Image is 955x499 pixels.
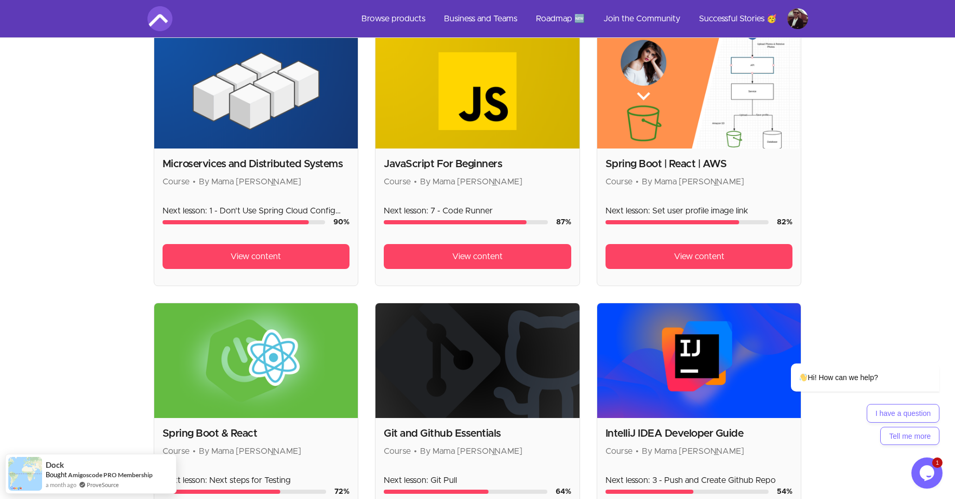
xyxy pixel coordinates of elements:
span: • [193,178,196,186]
a: Join the Community [595,6,689,31]
a: View content [163,244,350,269]
span: • [414,447,417,455]
span: 54 % [777,488,792,495]
span: • [414,178,417,186]
h2: Microservices and Distributed Systems [163,157,350,171]
span: By Mama [PERSON_NAME] [420,178,522,186]
h2: IntelliJ IDEA Developer Guide [606,426,793,441]
div: Course progress [163,220,326,224]
p: Next lesson: Set user profile image link [606,205,793,217]
span: • [193,447,196,455]
a: View content [384,244,571,269]
p: Next lesson: 3 - Push and Create Github Repo [606,474,793,487]
span: Course [163,447,190,455]
span: By Mama [PERSON_NAME] [642,447,744,455]
img: Amigoscode logo [147,6,172,31]
div: Course progress [606,220,769,224]
a: Roadmap 🆕 [528,6,593,31]
div: Course progress [384,490,547,494]
h2: JavaScript For Beginners [384,157,571,171]
span: Course [384,178,411,186]
nav: Main [353,6,808,31]
span: • [636,178,639,186]
span: Course [163,178,190,186]
span: By Mama [PERSON_NAME] [420,447,522,455]
span: Course [606,447,633,455]
p: Next lesson: 1 - Don't Use Spring Cloud Config Server [163,205,350,217]
h2: Spring Boot & React [163,426,350,441]
span: By Mama [PERSON_NAME] [642,178,744,186]
img: Profile image for Vlad [787,8,808,29]
p: Next lesson: Git Pull [384,474,571,487]
span: Course [606,178,633,186]
img: Product image for JavaScript For Beginners [375,34,580,149]
span: View content [674,250,724,263]
a: Amigoscode PRO Membership [68,471,153,479]
img: Product image for Microservices and Distributed Systems [154,34,358,149]
div: Course progress [163,490,327,494]
a: Successful Stories 🥳 [691,6,785,31]
span: • [636,447,639,455]
img: Product image for Spring Boot & React [154,303,358,418]
img: Product image for Git and Github Essentials [375,303,580,418]
div: Course progress [384,220,548,224]
img: Product image for IntelliJ IDEA Developer Guide [597,303,801,418]
h2: Spring Boot | React | AWS [606,157,793,171]
span: View content [452,250,503,263]
iframe: chat widget [758,269,945,452]
span: View content [231,250,281,263]
span: a month ago [46,480,76,489]
span: By Mama [PERSON_NAME] [199,447,301,455]
h2: Git and Github Essentials [384,426,571,441]
p: Next lesson: 7 - Code Runner [384,205,571,217]
span: 64 % [556,488,571,495]
iframe: chat widget [911,457,945,489]
span: Dock [46,461,64,469]
div: Course progress [606,490,769,494]
img: provesource social proof notification image [8,457,42,491]
a: Browse products [353,6,434,31]
a: View content [606,244,793,269]
span: Course [384,447,411,455]
span: Bought [46,470,67,479]
a: Business and Teams [436,6,526,31]
span: 90 % [333,219,349,226]
span: 87 % [556,219,571,226]
a: ProveSource [87,480,119,489]
img: Product image for Spring Boot | React | AWS [597,34,801,149]
p: Next lesson: Next steps for Testing [163,474,350,487]
span: 72 % [334,488,349,495]
span: By Mama [PERSON_NAME] [199,178,301,186]
span: 82 % [777,219,792,226]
